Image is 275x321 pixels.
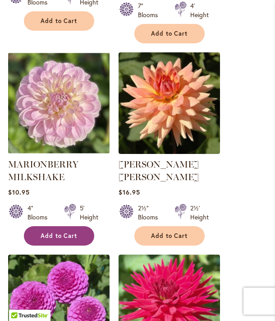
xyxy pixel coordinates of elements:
a: [PERSON_NAME] [PERSON_NAME] [119,159,199,182]
button: Add to Cart [24,226,94,246]
a: Mary Jo [119,147,220,156]
div: 4" Blooms [27,204,53,222]
span: $16.95 [119,188,140,196]
button: Add to Cart [134,24,205,43]
iframe: Launch Accessibility Center [7,289,32,314]
div: 2½" Blooms [138,204,164,222]
div: 7" Blooms [138,1,164,19]
div: 4' Height [190,1,209,19]
span: Add to Cart [151,30,188,37]
button: Add to Cart [134,226,205,246]
span: Add to Cart [151,232,188,240]
span: $10.95 [8,188,30,196]
div: 2½' Height [190,204,209,222]
img: Mary Jo [119,52,220,154]
a: MARIONBERRY MILKSHAKE [8,159,78,182]
div: 5' Height [80,204,98,222]
button: Add to Cart [24,11,94,31]
span: Add to Cart [41,232,78,240]
img: MARIONBERRY MILKSHAKE [8,52,110,154]
span: Add to Cart [41,17,78,25]
a: MARIONBERRY MILKSHAKE [8,147,110,156]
